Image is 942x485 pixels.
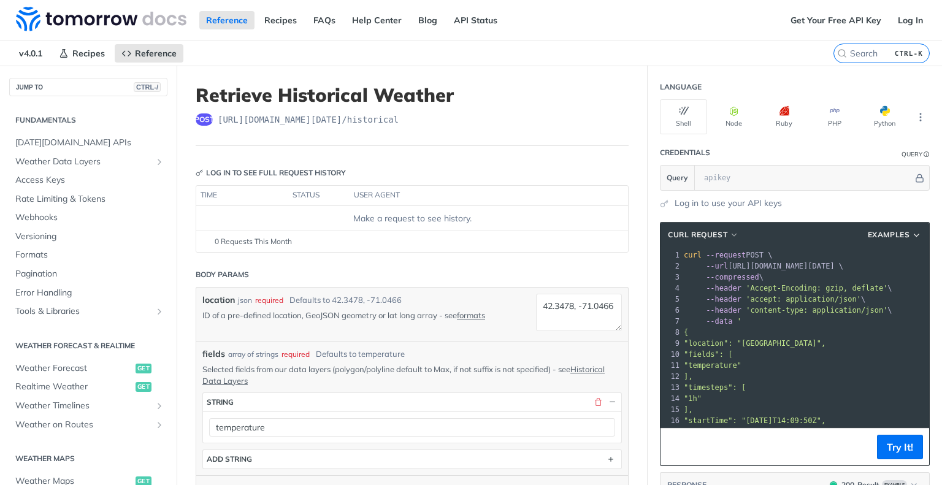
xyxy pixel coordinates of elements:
[675,197,782,210] a: Log in to use your API keys
[706,273,759,281] span: --compressed
[202,294,235,307] label: location
[9,171,167,189] a: Access Keys
[15,381,132,393] span: Realtime Weather
[684,416,825,425] span: "startTime": "[DATE]T14:09:50Z",
[155,157,164,167] button: Show subpages for Weather Data Layers
[15,305,151,318] span: Tools & Libraries
[661,382,681,393] div: 13
[9,134,167,152] a: [DATE][DOMAIN_NAME] APIs
[902,150,922,159] div: Query
[684,273,764,281] span: \
[9,227,167,246] a: Versioning
[684,306,892,315] span: \
[661,327,681,338] div: 8
[9,302,167,321] a: Tools & LibrariesShow subpages for Tools & Libraries
[281,349,310,360] div: required
[155,307,164,316] button: Show subpages for Tools & Libraries
[15,419,151,431] span: Weather on Routes
[196,169,203,177] svg: Key
[15,156,151,168] span: Weather Data Layers
[661,294,681,305] div: 5
[660,147,710,158] div: Credentials
[196,167,346,178] div: Log in to see full request history
[746,295,861,304] span: 'accept: application/json'
[760,99,808,134] button: Ruby
[203,393,621,411] button: string
[350,186,603,205] th: user agent
[72,48,105,59] span: Recipes
[288,186,350,205] th: status
[661,272,681,283] div: 3
[661,283,681,294] div: 4
[316,348,405,361] div: Defaults to temperature
[15,268,164,280] span: Pagination
[746,284,887,292] span: 'Accept-Encoding: gzip, deflate'
[135,48,177,59] span: Reference
[207,397,234,407] div: string
[9,78,167,96] button: JUMP TOCTRL-/
[911,108,930,126] button: More Languages
[684,262,843,270] span: [URL][DOMAIN_NAME][DATE] \
[915,112,926,123] svg: More ellipsis
[255,295,283,306] div: required
[202,310,518,321] p: ID of a pre-defined location, GeoJSON geometry or lat long array - see
[811,99,858,134] button: PHP
[16,7,186,31] img: Tomorrow.io Weather API Docs
[258,11,304,29] a: Recipes
[684,251,702,259] span: curl
[684,339,825,348] span: "location": "[GEOGRAPHIC_DATA]",
[238,295,252,306] div: json
[706,295,741,304] span: --header
[9,416,167,434] a: Weather on RoutesShow subpages for Weather on Routes
[661,338,681,349] div: 9
[661,360,681,371] div: 11
[15,249,164,261] span: Formats
[861,99,908,134] button: Python
[9,340,167,351] h2: Weather Forecast & realtime
[902,150,930,159] div: QueryInformation
[9,378,167,396] a: Realtime Weatherget
[289,294,402,307] div: Defaults to 42.3478, -71.0466
[661,404,681,415] div: 15
[661,371,681,382] div: 12
[9,359,167,378] a: Weather Forecastget
[892,47,926,59] kbd: CTRL-K
[457,310,485,320] a: formats
[592,397,603,408] button: Delete
[684,383,746,392] span: "timesteps": [
[661,393,681,404] div: 14
[215,236,292,247] span: 0 Requests This Month
[660,99,707,134] button: Shell
[15,400,151,412] span: Weather Timelines
[15,212,164,224] span: Webhooks
[202,348,225,361] span: fields
[664,229,743,241] button: cURL Request
[668,229,727,240] span: cURL Request
[218,113,399,126] span: https://api.tomorrow.io/v4/historical
[784,11,888,29] a: Get Your Free API Key
[684,295,865,304] span: \
[345,11,408,29] a: Help Center
[684,350,732,359] span: "fields": [
[136,382,151,392] span: get
[12,44,49,63] span: v4.0.1
[877,435,923,459] button: Try It!
[202,364,622,386] p: Selected fields from our data layers (polygon/polyline default to Max, if not suffix is not speci...
[661,349,681,360] div: 10
[196,269,249,280] div: Body Params
[9,153,167,171] a: Weather Data LayersShow subpages for Weather Data Layers
[746,306,887,315] span: 'content-type: application/json'
[660,82,702,93] div: Language
[228,349,278,360] div: array of strings
[202,364,605,385] a: Historical Data Layers
[52,44,112,63] a: Recipes
[134,82,161,92] span: CTRL-/
[684,405,692,414] span: ],
[307,11,342,29] a: FAQs
[698,166,913,190] input: apikey
[924,151,930,158] i: Information
[155,420,164,430] button: Show subpages for Weather on Routes
[15,193,164,205] span: Rate Limiting & Tokens
[9,284,167,302] a: Error Handling
[684,284,892,292] span: \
